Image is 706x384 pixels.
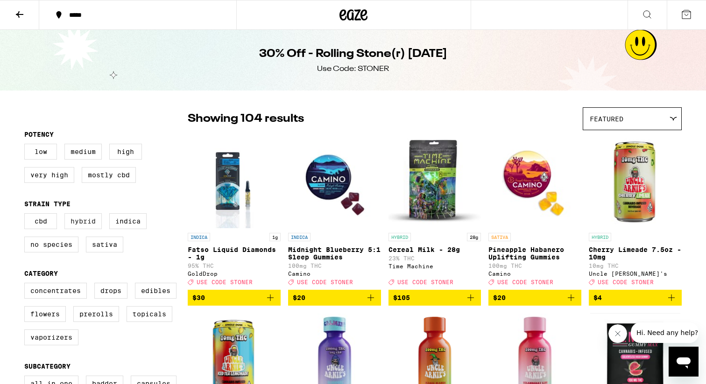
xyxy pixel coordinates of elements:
img: Uncle Arnie's - Cherry Limeade 7.5oz - 10mg [589,135,682,228]
span: USE CODE STONER [197,279,253,285]
legend: Subcategory [24,363,71,370]
p: Cherry Limeade 7.5oz - 10mg [589,246,682,261]
div: GoldDrop [188,271,281,277]
img: Time Machine - Cereal Milk - 28g [388,135,481,228]
span: $105 [393,294,410,301]
div: Uncle [PERSON_NAME]'s [589,271,682,277]
label: Topicals [127,306,172,322]
button: Add to bag [488,290,581,306]
img: Camino - Pineapple Habanero Uplifting Gummies [488,135,581,228]
p: Midnight Blueberry 5:1 Sleep Gummies [288,246,381,261]
p: Pineapple Habanero Uplifting Gummies [488,246,581,261]
label: Mostly CBD [82,167,136,183]
p: HYBRID [388,233,411,241]
button: Add to bag [188,290,281,306]
label: Medium [64,144,102,160]
p: INDICA [288,233,311,241]
h1: 30% Off - Rolling Stone(r) [DATE] [259,46,447,62]
label: Very High [24,167,74,183]
span: $20 [493,294,506,301]
div: Camino [488,271,581,277]
span: $4 [593,294,602,301]
p: 28g [467,233,481,241]
div: Use Code: STONER [317,64,389,74]
label: Sativa [86,237,123,252]
span: USE CODE STONER [397,279,453,285]
span: USE CODE STONER [497,279,553,285]
label: Prerolls [73,306,119,322]
label: Flowers [24,306,66,322]
iframe: Close message [608,324,627,343]
p: HYBRID [589,233,611,241]
p: Showing 104 results [188,111,304,127]
div: Time Machine [388,263,481,269]
button: Add to bag [388,290,481,306]
button: Add to bag [589,290,682,306]
a: Open page for Fatso Liquid Diamonds - 1g from GoldDrop [188,135,281,290]
span: USE CODE STONER [297,279,353,285]
label: High [109,144,142,160]
a: Open page for Pineapple Habanero Uplifting Gummies from Camino [488,135,581,290]
label: CBD [24,213,57,229]
a: Open page for Midnight Blueberry 5:1 Sleep Gummies from Camino [288,135,381,290]
img: GoldDrop - Fatso Liquid Diamonds - 1g [197,135,271,228]
p: Cereal Milk - 28g [388,246,481,253]
legend: Category [24,270,58,277]
label: No Species [24,237,78,252]
span: $30 [192,294,205,301]
iframe: Message from company [631,322,699,343]
legend: Strain Type [24,200,71,208]
span: $20 [293,294,305,301]
p: 100mg THC [488,263,581,269]
a: Open page for Cereal Milk - 28g from Time Machine [388,135,481,290]
button: Add to bag [288,290,381,306]
label: Low [24,144,57,160]
label: Indica [109,213,147,229]
img: Camino - Midnight Blueberry 5:1 Sleep Gummies [288,135,381,228]
legend: Potency [24,131,54,138]
label: Vaporizers [24,329,78,345]
label: Concentrates [24,283,87,299]
p: 100mg THC [288,263,381,269]
iframe: Button to launch messaging window [669,347,699,377]
p: 10mg THC [589,263,682,269]
span: USE CODE STONER [598,279,654,285]
span: Featured [590,115,623,123]
p: INDICA [188,233,210,241]
label: Hybrid [64,213,102,229]
p: Fatso Liquid Diamonds - 1g [188,246,281,261]
p: 1g [269,233,281,241]
label: Drops [94,283,127,299]
label: Edibles [135,283,176,299]
p: 23% THC [388,255,481,261]
a: Open page for Cherry Limeade 7.5oz - 10mg from Uncle Arnie's [589,135,682,290]
p: SATIVA [488,233,511,241]
div: Camino [288,271,381,277]
p: 95% THC [188,263,281,269]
